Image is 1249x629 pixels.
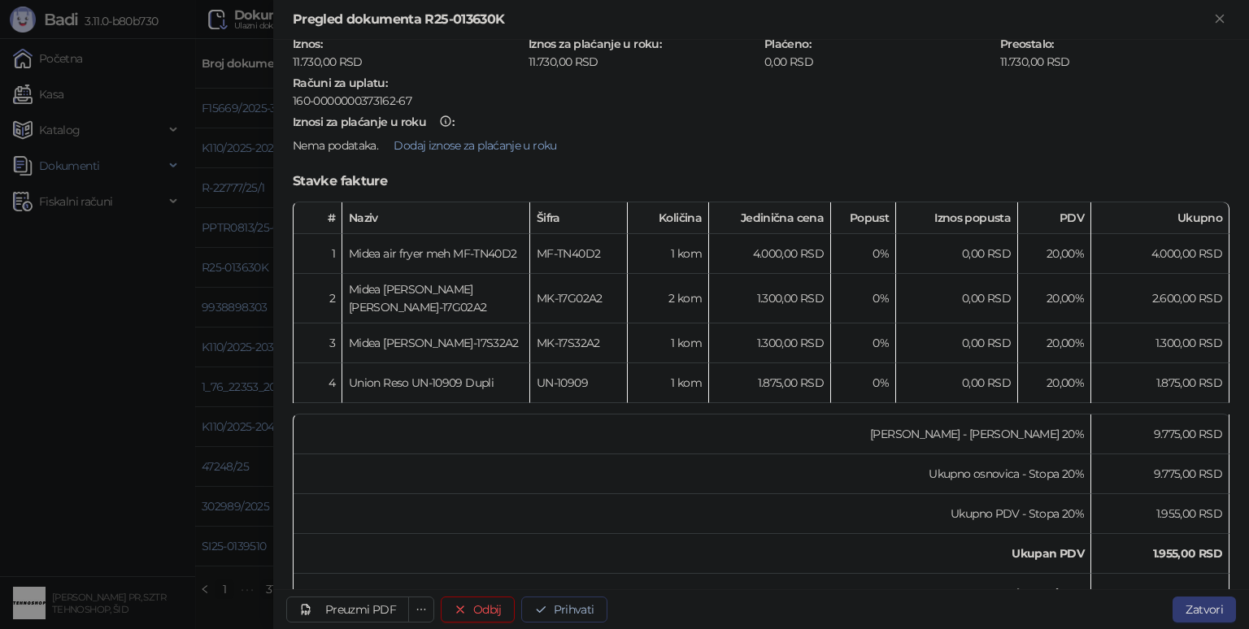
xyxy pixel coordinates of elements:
div: 11.730,00 RSD [999,54,1231,69]
td: 0,00 RSD [896,234,1018,274]
span: 20,00 % [1047,375,1084,390]
td: Ukupno osnovica - Stopa 20% [294,454,1091,494]
button: Zatvori [1173,596,1236,622]
td: 0,00 RSD [896,363,1018,403]
strong: Ukupan PDV [1012,546,1084,561]
div: Pregled dokumenta R25-013630K [293,10,1210,29]
td: [PERSON_NAME] - [PERSON_NAME] 20% [294,414,1091,454]
strong: : [293,115,454,129]
th: Jedinična cena [709,202,831,234]
td: 0% [831,363,896,403]
th: Ukupno [1091,202,1229,234]
td: 1 [294,234,342,274]
div: 0,00 RSD [763,54,995,69]
div: 11.730,00 RSD [527,54,759,69]
td: 0% [831,323,896,363]
button: Prihvati [521,596,607,622]
th: # [294,202,342,234]
th: Popust [831,202,896,234]
td: 2 [294,274,342,323]
td: 0% [831,274,896,323]
strong: Računi za uplatu : [293,76,387,90]
strong: 1.955,00 RSD [1153,546,1222,561]
td: 0,00 RSD [896,274,1018,323]
div: . [291,132,1231,158]
td: 1.300,00 RSD [709,323,831,363]
button: Odbij [441,596,515,622]
td: 1.875,00 RSD [1091,363,1229,403]
div: Union Reso UN-10909 Dupli [349,374,523,392]
h5: Stavke fakture [293,171,1229,191]
th: PDV [1018,202,1091,234]
td: 9.775,00 RSD [1091,414,1229,454]
strong: Iznos za plaćanje u roku : [529,37,661,51]
td: 1.300,00 RSD [709,274,831,323]
button: Zatvori [1210,10,1229,29]
td: 4.000,00 RSD [1091,234,1229,274]
strong: 11.730,00 RSD [1147,586,1222,601]
th: Količina [628,202,709,234]
strong: Preostalo : [1000,37,1054,51]
td: 4.000,00 RSD [709,234,831,274]
td: 1 kom [628,323,709,363]
td: 1.875,00 RSD [709,363,831,403]
strong: Ukupan iznos [1008,586,1084,601]
td: 1 kom [628,363,709,403]
td: MF-TN40D2 [530,234,628,274]
td: 0% [831,234,896,274]
td: 1.300,00 RSD [1091,323,1229,363]
span: 20,00 % [1047,246,1084,261]
td: 1.955,00 RSD [1091,494,1229,534]
div: 11.730,00 RSD [291,54,524,69]
td: 0,00 RSD [896,323,1018,363]
td: 4 [294,363,342,403]
td: MK-17S32A2 [530,323,628,363]
td: Ukupno PDV - Stopa 20% [294,494,1091,534]
td: 2 kom [628,274,709,323]
strong: Plaćeno : [764,37,811,51]
div: Midea [PERSON_NAME]-17S32A2 [349,334,523,352]
div: Preuzmi PDF [325,602,396,617]
td: UN-10909 [530,363,628,403]
strong: Iznos : [293,37,322,51]
th: Naziv [342,202,530,234]
td: 2.600,00 RSD [1091,274,1229,323]
span: Nema podataka [293,138,376,153]
a: Preuzmi PDF [286,596,409,622]
th: Šifra [530,202,628,234]
span: ellipsis [416,604,427,615]
button: Dodaj iznose za plaćanje u roku [381,132,569,158]
div: Midea [PERSON_NAME] [PERSON_NAME]-17G02A2 [349,280,523,316]
div: Iznosi za plaćanje u roku [293,116,426,128]
th: Iznos popusta [896,202,1018,234]
td: 1 kom [628,234,709,274]
div: 160-0000000373162-67 [293,93,1229,108]
td: MK-17G02A2 [530,274,628,323]
td: 3 [294,323,342,363]
span: 20,00 % [1047,336,1084,350]
span: 20,00 % [1047,291,1084,306]
div: Midea air fryer meh MF-TN40D2 [349,245,523,262]
td: 9.775,00 RSD [1091,454,1229,494]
